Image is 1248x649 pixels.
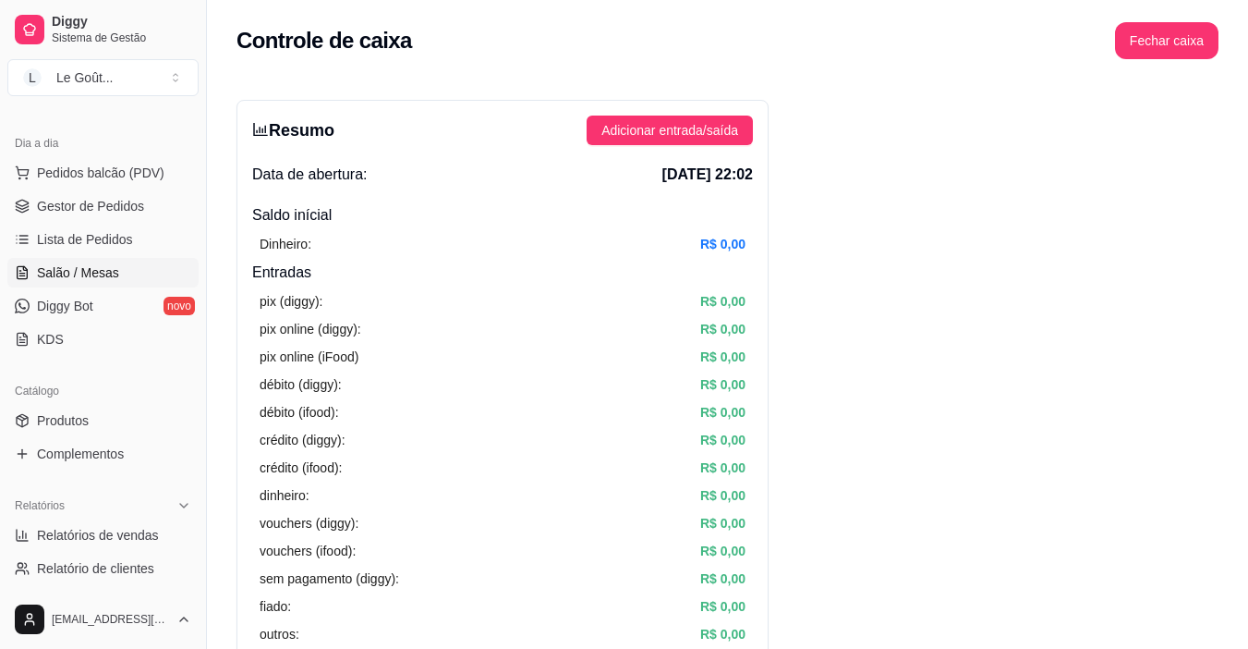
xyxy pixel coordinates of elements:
[700,624,745,644] article: R$ 0,00
[7,129,199,158] div: Dia a dia
[7,587,199,617] a: Relatório de mesas
[7,406,199,435] a: Produtos
[700,541,745,561] article: R$ 0,00
[37,230,133,249] span: Lista de Pedidos
[7,158,199,188] button: Pedidos balcão (PDV)
[700,458,745,478] article: R$ 0,00
[700,319,745,339] article: R$ 0,00
[587,116,753,145] button: Adicionar entrada/saída
[236,26,412,55] h2: Controle de caixa
[37,411,89,430] span: Produtos
[260,513,358,533] article: vouchers (diggy):
[37,559,154,578] span: Relatório de clientes
[260,374,342,395] article: débito (diggy):
[601,120,738,141] span: Adicionar entrada/saída
[662,164,753,186] span: [DATE] 22:02
[7,7,199,52] a: DiggySistema de Gestão
[37,445,124,463] span: Complementos
[700,596,745,617] article: R$ 0,00
[252,121,269,138] span: bar-chart
[7,324,199,354] a: KDS
[7,376,199,406] div: Catálogo
[700,347,745,367] article: R$ 0,00
[260,485,309,506] article: dinheiro:
[700,430,745,450] article: R$ 0,00
[56,68,114,87] div: Le Goût ...
[7,59,199,96] button: Select a team
[252,164,368,186] span: Data de abertura:
[1115,22,1218,59] button: Fechar caixa
[37,330,64,349] span: KDS
[7,520,199,550] a: Relatórios de vendas
[7,597,199,642] button: [EMAIL_ADDRESS][DOMAIN_NAME]
[260,430,345,450] article: crédito (diggy):
[7,439,199,469] a: Complementos
[260,541,356,561] article: vouchers (ifood):
[260,347,358,367] article: pix online (iFood)
[260,569,399,589] article: sem pagamento (diggy):
[700,234,745,254] article: R$ 0,00
[7,554,199,583] a: Relatório de clientes
[260,234,311,254] article: Dinheiro:
[252,117,334,143] h3: Resumo
[700,569,745,589] article: R$ 0,00
[260,624,299,644] article: outros:
[700,291,745,312] article: R$ 0,00
[52,31,191,45] span: Sistema de Gestão
[37,197,144,215] span: Gestor de Pedidos
[260,458,342,478] article: crédito (ifood):
[260,291,322,312] article: pix (diggy):
[7,291,199,321] a: Diggy Botnovo
[37,164,164,182] span: Pedidos balcão (PDV)
[260,596,291,617] article: fiado:
[37,297,93,315] span: Diggy Bot
[7,258,199,288] a: Salão / Mesas
[252,262,753,284] h4: Entradas
[252,204,753,227] h4: Saldo inícial
[52,612,169,627] span: [EMAIL_ADDRESS][DOMAIN_NAME]
[37,526,159,545] span: Relatórios de vendas
[37,263,119,282] span: Salão / Mesas
[260,402,339,422] article: débito (ifood):
[7,191,199,221] a: Gestor de Pedidos
[260,319,361,339] article: pix online (diggy):
[7,225,199,254] a: Lista de Pedidos
[700,485,745,506] article: R$ 0,00
[15,498,65,513] span: Relatórios
[700,402,745,422] article: R$ 0,00
[52,14,191,31] span: Diggy
[700,513,745,533] article: R$ 0,00
[700,374,745,395] article: R$ 0,00
[23,68,42,87] span: L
